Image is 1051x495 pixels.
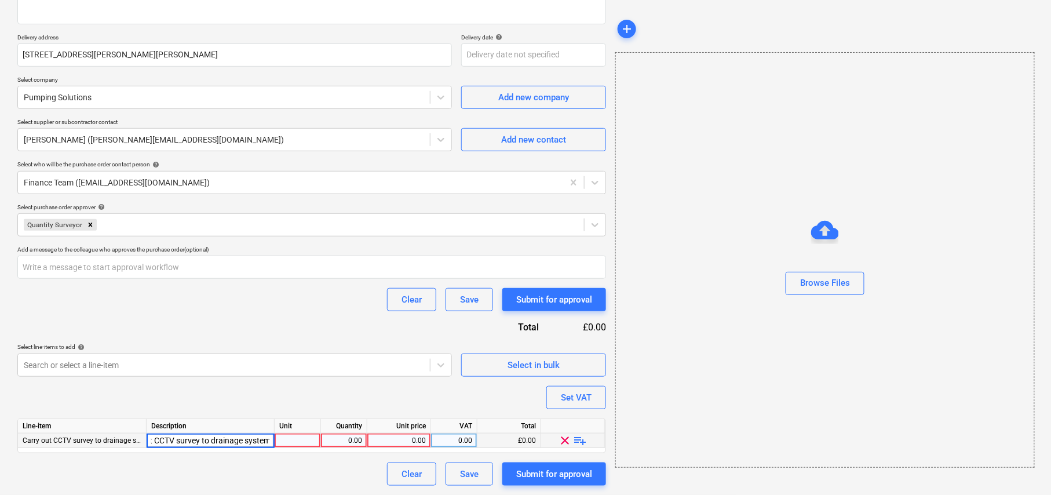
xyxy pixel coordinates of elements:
[367,419,431,434] div: Unit price
[508,358,560,373] div: Select in bulk
[516,467,592,482] div: Submit for approval
[18,419,147,434] div: Line-item
[786,272,864,295] button: Browse Files
[477,419,541,434] div: Total
[147,419,275,434] div: Description
[501,132,566,147] div: Add new contact
[436,434,472,448] div: 0.00
[17,256,606,279] input: Write a message to start approval workflow
[17,161,606,168] div: Select who will be the purchase order contact person
[516,292,592,307] div: Submit for approval
[96,203,105,210] span: help
[17,43,452,67] input: Delivery address
[402,292,422,307] div: Clear
[993,439,1051,495] iframe: Chat Widget
[17,76,452,86] p: Select company
[387,463,436,486] button: Clear
[561,390,592,405] div: Set VAT
[558,321,607,334] div: £0.00
[493,34,502,41] span: help
[17,34,452,43] p: Delivery address
[24,219,84,231] div: Quantity Surveyor
[461,34,606,41] div: Delivery date
[446,463,493,486] button: Save
[455,321,557,334] div: Total
[620,22,634,36] span: add
[17,203,606,211] div: Select purchase order approver
[372,434,426,448] div: 0.00
[75,344,85,351] span: help
[321,419,367,434] div: Quantity
[461,43,606,67] input: Delivery date not specified
[460,292,479,307] div: Save
[23,436,155,445] span: Carry out CCTV survey to drainage system
[275,419,321,434] div: Unit
[402,467,422,482] div: Clear
[446,288,493,311] button: Save
[84,219,97,231] div: Remove Quantity Surveyor
[461,354,606,377] button: Select in bulk
[387,288,436,311] button: Clear
[574,434,587,447] span: playlist_add
[150,161,159,168] span: help
[461,86,606,109] button: Add new company
[17,246,606,253] div: Add a message to the colleague who approves the purchase order (optional)
[17,343,452,351] div: Select line-items to add
[559,434,572,447] span: clear
[431,419,477,434] div: VAT
[502,463,606,486] button: Submit for approval
[460,467,479,482] div: Save
[800,275,850,290] div: Browse Files
[502,288,606,311] button: Submit for approval
[477,434,541,448] div: £0.00
[326,434,362,448] div: 0.00
[546,386,606,409] button: Set VAT
[615,52,1035,468] div: Browse Files
[461,128,606,151] button: Add new contact
[498,90,569,105] div: Add new company
[17,118,452,128] p: Select supplier or subcontractor contact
